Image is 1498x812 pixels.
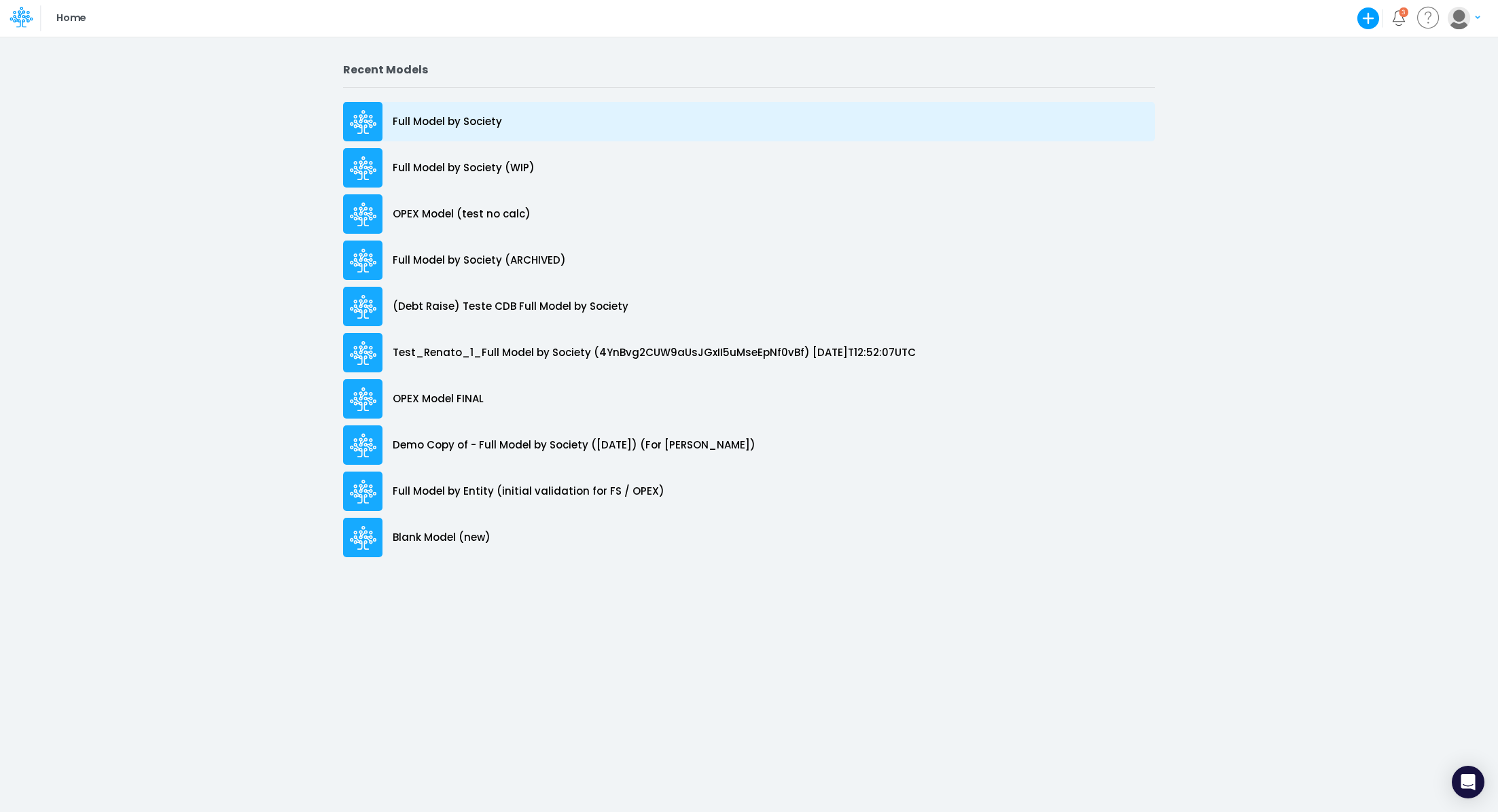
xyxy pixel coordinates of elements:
[1402,9,1406,15] div: 3 unread items
[343,283,1155,330] a: (Debt Raise) Teste CDB Full Model by Society
[343,514,1155,561] a: Blank Model (new)
[343,330,1155,376] a: Test_Renato_1_Full Model by Society (4YnBvg2CUW9aUsJGxII5uMseEpNf0vBf) [DATE]T12:52:07UTC
[393,345,916,361] p: Test_Renato_1_Full Model by Society (4YnBvg2CUW9aUsJGxII5uMseEpNf0vBf) [DATE]T12:52:07UTC
[56,11,86,26] p: Home
[393,160,535,176] p: Full Model by Society (WIP)
[343,237,1155,283] a: Full Model by Society (ARCHIVED)
[343,376,1155,422] a: OPEX Model FINAL
[393,253,566,268] p: Full Model by Society (ARCHIVED)
[393,484,664,499] p: Full Model by Entity (initial validation for FS / OPEX)
[343,191,1155,237] a: OPEX Model (test no calc)
[393,530,491,546] p: Blank Model (new)
[393,391,484,407] p: OPEX Model FINAL
[1391,10,1406,26] a: Notifications
[393,438,755,453] p: Demo Copy of - Full Model by Society ([DATE]) (For [PERSON_NAME])
[343,145,1155,191] a: Full Model by Society (WIP)
[343,63,1155,76] h2: Recent Models
[393,299,628,315] p: (Debt Raise) Teste CDB Full Model by Society
[343,468,1155,514] a: Full Model by Entity (initial validation for FS / OPEX)
[343,99,1155,145] a: Full Model by Society
[343,422,1155,468] a: Demo Copy of - Full Model by Society ([DATE]) (For [PERSON_NAME])
[1452,766,1484,798] div: Open Intercom Messenger
[393,114,502,130] p: Full Model by Society
[393,207,531,222] p: OPEX Model (test no calc)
